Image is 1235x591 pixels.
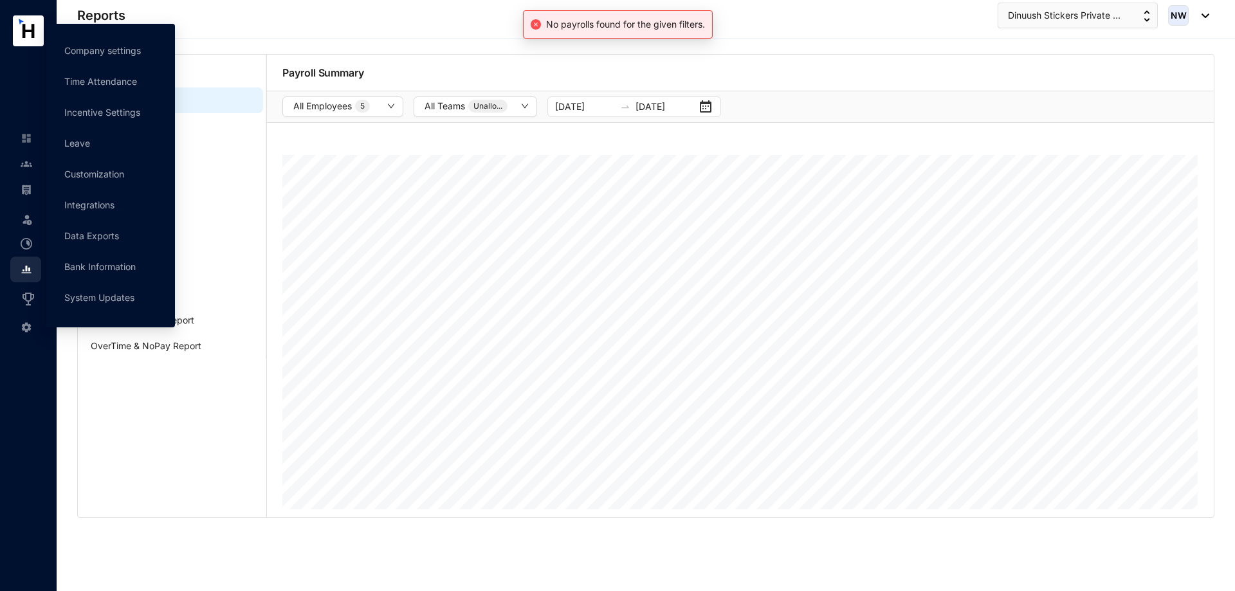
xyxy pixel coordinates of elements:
span: swap-right [620,102,630,112]
li: Payroll [10,177,41,203]
img: report.0ff6b5b65dc7d58cf9bd.svg [21,264,32,275]
button: All TeamsUnallo...down [414,96,537,117]
img: dropdown-black.8e83cc76930a90b1a4fdb6d089b7bf3a.svg [1195,14,1209,18]
img: home-unselected.a29eae3204392db15eaf.svg [21,132,32,144]
p: Payroll Summary [282,65,740,80]
p: Reports [77,6,125,24]
a: Integrations [64,199,114,210]
img: leave-unselected.2934df6273408c3f84d9.svg [21,213,33,226]
img: award_outlined.f30b2bda3bf6ea1bf3dd.svg [21,291,36,307]
img: up-down-arrow.74152d26bf9780fbf563ca9c90304185.svg [1144,10,1150,22]
a: Leave [64,138,90,149]
p: Unallo... [473,100,502,113]
input: End date [636,100,695,114]
li: Contacts [10,151,41,177]
a: System Updates [64,292,134,303]
a: Company settings [64,45,141,56]
img: settings-unselected.1febfda315e6e19643a1.svg [21,322,32,333]
span: Dinuush Stickers Private ... [1008,8,1121,23]
img: time-attendance-unselected.8aad090b53826881fffb.svg [21,238,32,250]
button: All Employees5down [282,96,403,117]
img: payroll-unselected.b590312f920e76f0c668.svg [21,184,32,195]
span: NW [1171,11,1186,20]
p: 5 [360,100,365,113]
li: Time Attendance [10,231,41,257]
a: OverTime & NoPay Report [91,340,201,351]
span: close-circle [531,19,541,30]
li: Reports [10,257,41,282]
span: down [387,102,395,110]
li: Home [10,125,41,151]
button: Dinuush Stickers Private ... [998,3,1158,28]
span: to [620,102,630,112]
a: Time Attendance [64,76,137,87]
span: down [521,102,529,110]
div: All Employees [293,99,370,113]
img: people-unselected.118708e94b43a90eceab.svg [21,158,32,170]
input: Start date [555,100,615,114]
a: Customization [64,168,124,179]
a: Data Exports [64,230,119,241]
div: All Teams [425,99,508,113]
a: Time Attendance Report [91,314,194,325]
a: Incentive Settings [64,107,140,118]
a: Bank Information [64,261,136,272]
span: No payrolls found for the given filters. [546,19,705,30]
